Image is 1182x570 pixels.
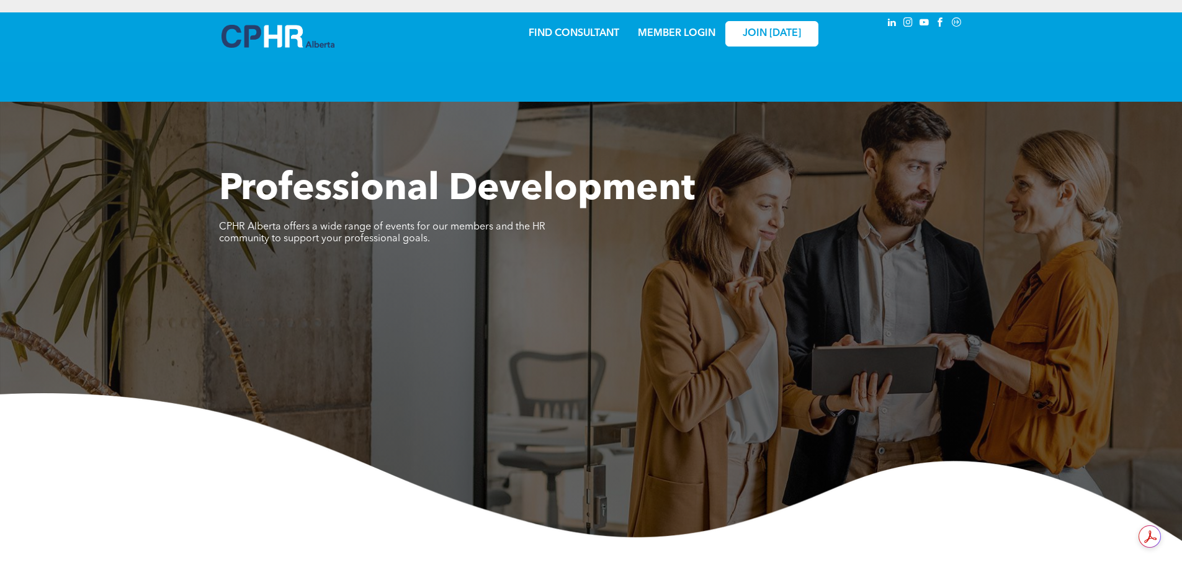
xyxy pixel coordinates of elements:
[918,16,931,32] a: youtube
[638,29,715,38] a: MEMBER LOGIN
[902,16,915,32] a: instagram
[885,16,899,32] a: linkedin
[950,16,964,32] a: Social network
[743,28,801,40] span: JOIN [DATE]
[222,25,334,48] img: A blue and white logo for cp alberta
[219,222,545,244] span: CPHR Alberta offers a wide range of events for our members and the HR community to support your p...
[934,16,947,32] a: facebook
[219,171,695,208] span: Professional Development
[725,21,818,47] a: JOIN [DATE]
[529,29,619,38] a: FIND CONSULTANT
